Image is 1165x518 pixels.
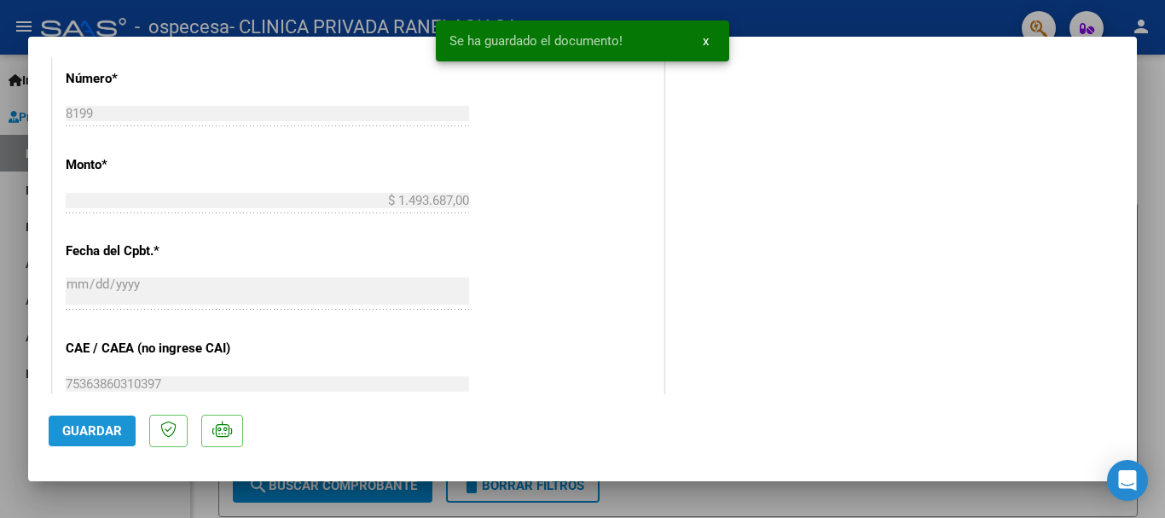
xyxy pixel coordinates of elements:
[66,155,241,175] p: Monto
[66,69,241,89] p: Número
[66,339,241,358] p: CAE / CAEA (no ingrese CAI)
[703,33,709,49] span: x
[66,242,241,261] p: Fecha del Cpbt.
[449,32,623,49] span: Se ha guardado el documento!
[49,416,136,446] button: Guardar
[62,423,122,439] span: Guardar
[689,26,722,56] button: x
[1107,460,1148,501] div: Open Intercom Messenger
